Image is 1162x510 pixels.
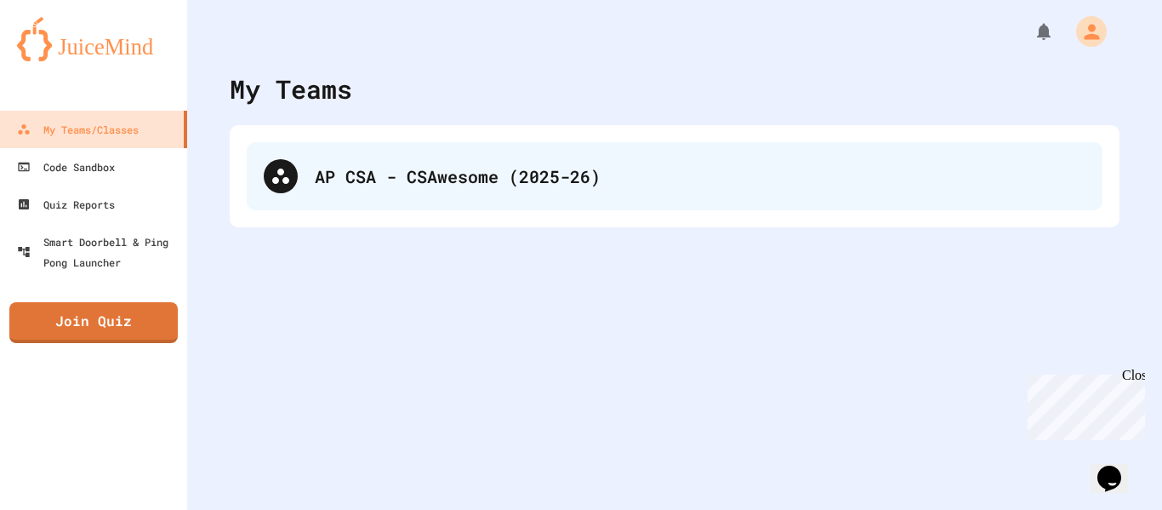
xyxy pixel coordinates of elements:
a: Join Quiz [9,302,178,343]
iframe: chat widget [1091,442,1145,493]
div: My Teams [230,70,352,108]
div: My Account [1058,12,1111,51]
div: My Notifications [1002,17,1058,46]
div: Chat with us now!Close [7,7,117,108]
div: AP CSA - CSAwesome (2025-26) [315,163,1085,189]
iframe: chat widget [1021,368,1145,440]
div: Quiz Reports [17,194,115,215]
img: logo-orange.svg [17,17,170,61]
div: AP CSA - CSAwesome (2025-26) [247,142,1102,210]
div: Code Sandbox [17,157,115,177]
div: Smart Doorbell & Ping Pong Launcher [17,232,180,272]
div: My Teams/Classes [17,119,139,140]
